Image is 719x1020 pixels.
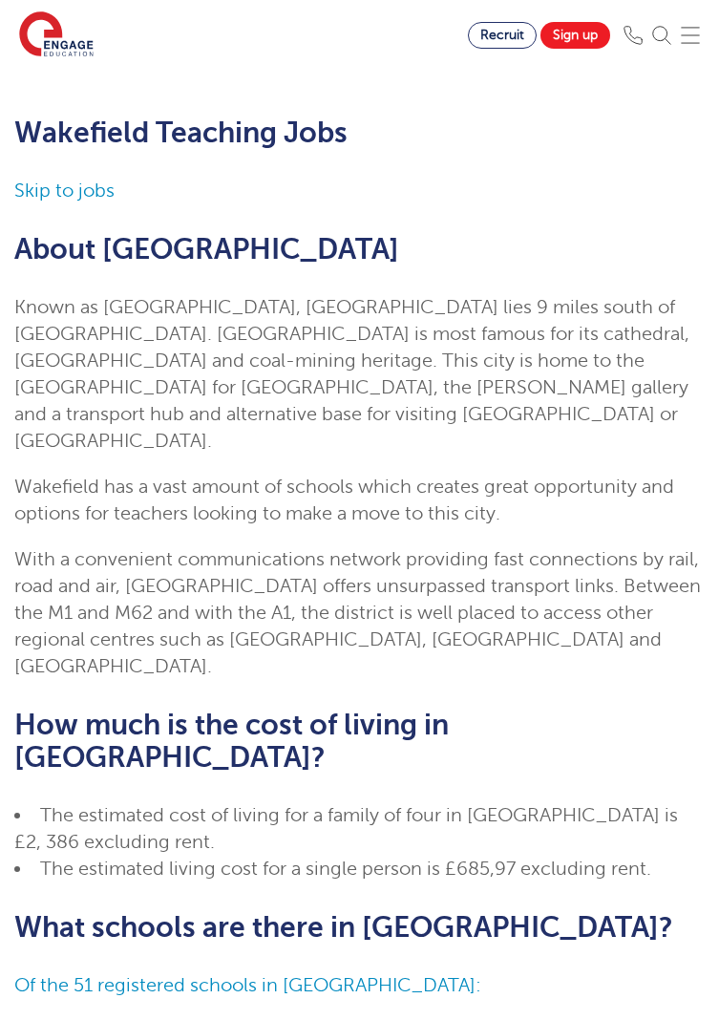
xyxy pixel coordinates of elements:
[14,233,399,266] span: About [GEOGRAPHIC_DATA]
[480,28,524,42] span: Recruit
[652,26,671,45] img: Search
[14,974,481,996] a: Of the 51 registered schools in [GEOGRAPHIC_DATA]:
[624,26,643,45] img: Phone
[14,709,449,774] span: How much is the cost of living in [GEOGRAPHIC_DATA]?
[40,858,651,880] span: The estimated living cost for a single person is £685,97 excluding rent.
[14,911,673,944] span: What schools are there in [GEOGRAPHIC_DATA]?
[14,548,701,677] span: With a convenient communications network providing fast connections by rail, road and air, [GEOGR...
[681,26,700,45] img: Mobile Menu
[468,22,537,49] a: Recruit
[14,180,115,202] a: Skip to jobs
[14,117,705,149] h1: Wakefield Teaching Jobs
[14,296,689,452] span: Known as [GEOGRAPHIC_DATA], [GEOGRAPHIC_DATA] lies 9 miles south of [GEOGRAPHIC_DATA]. [GEOGRAPHI...
[14,476,674,524] span: Wakefield has a vast amount of schools which creates great opportunity and options for teachers l...
[14,804,678,853] span: The estimated cost of living for a family of four in [GEOGRAPHIC_DATA] is £2, 386 excluding rent.
[540,22,610,49] a: Sign up
[19,11,94,59] img: Engage Education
